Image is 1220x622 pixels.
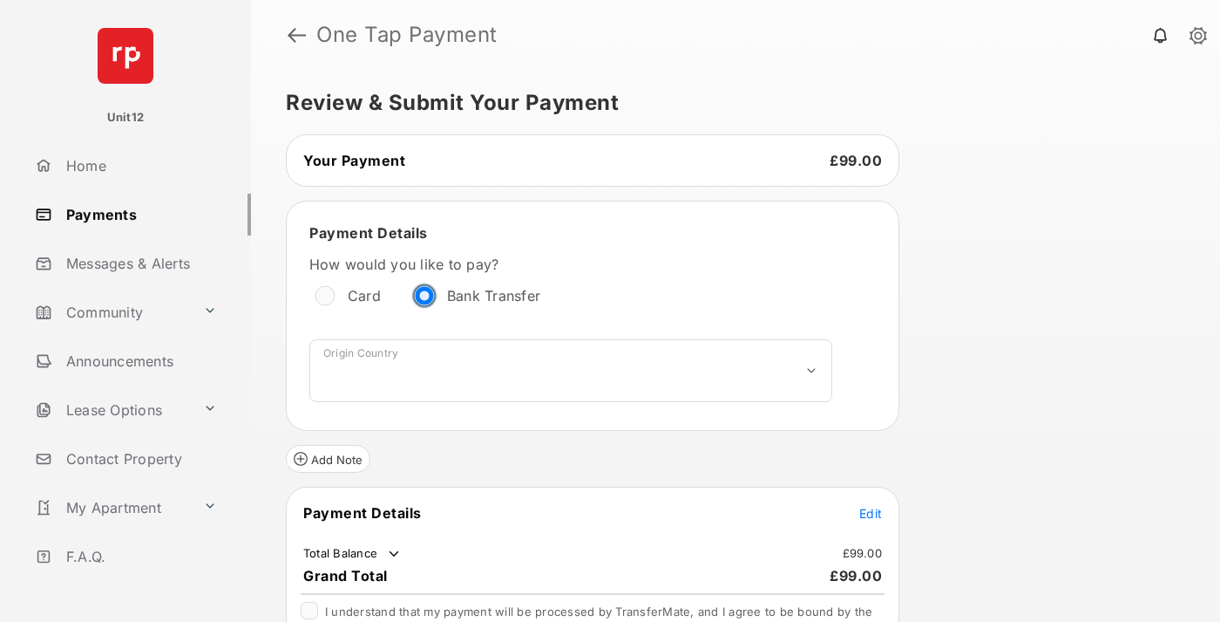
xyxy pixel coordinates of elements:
span: Your Payment [303,152,405,169]
span: Payment Details [303,504,422,522]
button: Add Note [286,445,370,473]
a: Messages & Alerts [28,243,251,284]
label: How would you like to pay? [309,256,832,273]
strong: One Tap Payment [316,24,498,45]
span: Grand Total [303,567,388,584]
a: Lease Options [28,389,196,431]
button: Edit [859,504,882,522]
span: £99.00 [830,567,882,584]
span: £99.00 [830,152,882,169]
span: Edit [859,506,882,521]
td: Total Balance [302,545,403,563]
p: Unit12 [107,109,145,126]
a: Contact Property [28,438,251,480]
a: Payments [28,194,251,236]
label: Card [348,287,381,304]
span: Payment Details [309,224,428,242]
img: svg+xml;base64,PHN2ZyB4bWxucz0iaHR0cDovL3d3dy53My5vcmcvMjAwMC9zdmciIHdpZHRoPSI2NCIgaGVpZ2h0PSI2NC... [98,28,153,84]
h5: Review & Submit Your Payment [286,92,1171,113]
a: Announcements [28,340,251,382]
a: Home [28,145,251,187]
td: £99.00 [842,545,884,561]
label: Bank Transfer [447,287,540,304]
a: F.A.Q. [28,536,251,578]
a: Community [28,291,196,333]
a: My Apartment [28,487,196,529]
